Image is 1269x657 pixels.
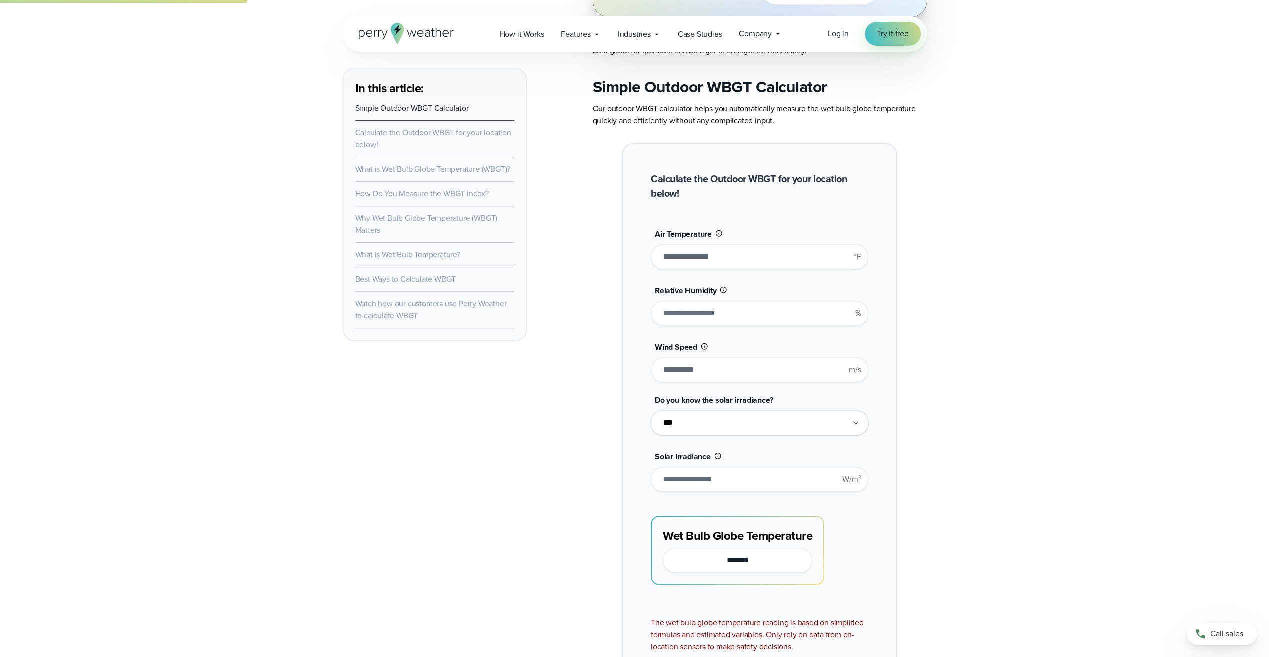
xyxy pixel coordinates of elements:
[618,28,651,40] span: Industries
[655,394,773,406] span: Do you know the solar irradiance?
[678,28,722,40] span: Case Studies
[655,451,711,462] span: Solar Irradiance
[651,617,868,653] div: The wet bulb globe temperature reading is based on simplified formulas and estimated variables. O...
[655,341,697,353] span: Wind Speed
[865,22,921,46] a: Try it free
[593,77,927,97] h2: Simple Outdoor WBGT Calculator
[669,24,731,44] a: Case Studies
[651,172,868,201] h2: Calculate the Outdoor WBGT for your location below!
[739,28,772,40] span: Company
[355,163,511,175] a: What is Wet Bulb Globe Temperature (WBGT)?
[355,298,507,321] a: Watch how our customers use Perry Weather to calculate WBGT
[1187,623,1257,645] a: Call sales
[655,285,717,296] span: Relative Humidity
[828,28,849,40] a: Log in
[593,103,927,127] p: Our outdoor WBGT calculator helps you automatically measure the wet bulb globe temperature quickl...
[355,127,511,150] a: Calculate the Outdoor WBGT for your location below!
[355,273,456,285] a: Best Ways to Calculate WBGT
[500,28,544,40] span: How it Works
[561,28,590,40] span: Features
[355,102,469,114] a: Simple Outdoor WBGT Calculator
[355,212,498,236] a: Why Wet Bulb Globe Temperature (WBGT) Matters
[1210,628,1243,640] span: Call sales
[355,249,460,260] a: What is Wet Bulb Temperature?
[491,24,553,44] a: How it Works
[355,80,514,96] h3: In this article:
[355,188,489,199] a: How Do You Measure the WBGT Index?
[655,228,712,240] span: Air Temperature
[877,28,909,40] span: Try it free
